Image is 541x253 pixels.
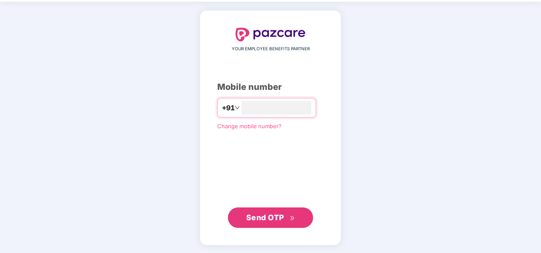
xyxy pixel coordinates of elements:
[290,216,295,221] span: double-right
[217,80,324,94] div: Mobile number
[228,207,313,228] button: Send OTPdouble-right
[246,213,284,222] span: Send OTP
[235,105,240,110] span: down
[236,28,305,41] img: logo
[222,103,235,113] span: +91
[232,46,310,52] span: YOUR EMPLOYEE BENEFITS PARTNER
[217,123,282,129] a: Change mobile number?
